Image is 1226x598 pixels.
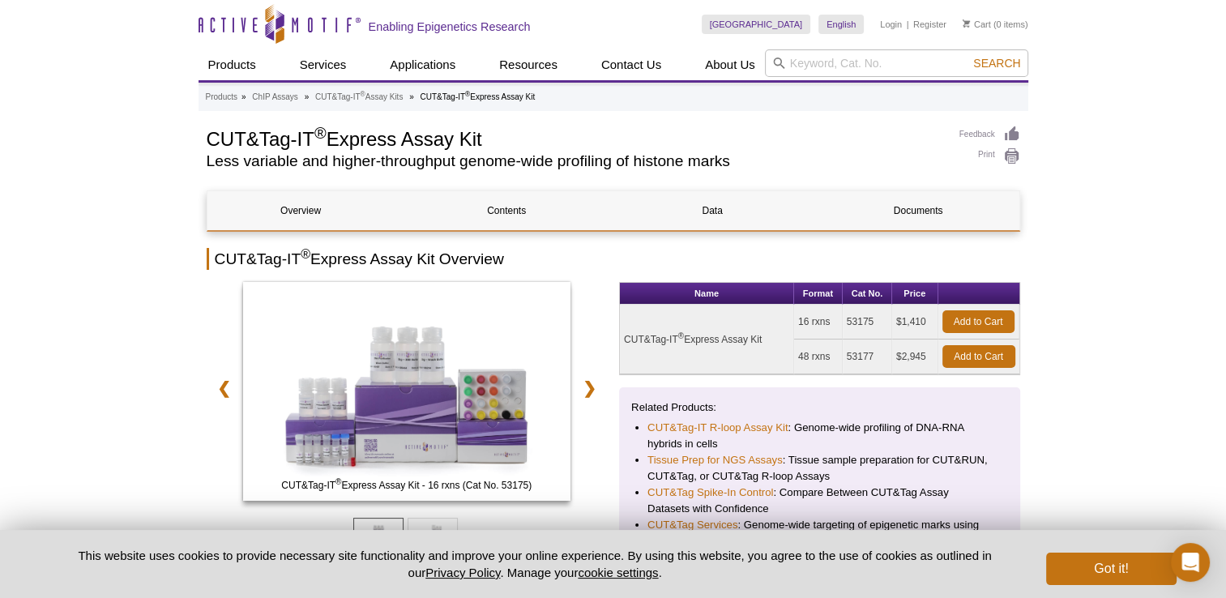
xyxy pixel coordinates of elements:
[465,90,470,98] sup: ®
[765,49,1028,77] input: Keyword, Cat. No.
[695,49,765,80] a: About Us
[620,283,794,305] th: Name
[380,49,465,80] a: Applications
[246,477,567,493] span: CUT&Tag-IT Express Assay Kit - 16 rxns (Cat No. 53175)
[243,282,571,506] a: CUT&Tag-IT Express Assay Kit - 16 rxns
[207,248,1020,270] h2: CUT&Tag-IT Express Assay Kit Overview
[959,147,1020,165] a: Print
[489,49,567,80] a: Resources
[361,90,365,98] sup: ®
[207,369,241,407] a: ❮
[1046,553,1176,585] button: Got it!
[314,124,327,142] sup: ®
[942,310,1015,333] a: Add to Cart
[825,191,1012,230] a: Documents
[843,340,892,374] td: 53177
[369,19,531,34] h2: Enabling Epigenetics Research
[843,305,892,340] td: 53175
[409,92,414,101] li: »
[892,340,938,374] td: $2,945
[794,340,843,374] td: 48 rxns
[942,345,1015,368] a: Add to Cart
[620,305,794,374] td: CUT&Tag-IT Express Assay Kit
[647,485,773,501] a: CUT&Tag Spike-In Control
[843,283,892,305] th: Cat No.
[818,15,864,34] a: English
[252,90,298,105] a: ChIP Assays
[1171,543,1210,582] div: Open Intercom Messenger
[647,452,783,468] a: Tissue Prep for NGS Assays
[647,517,992,549] li: : Genome-wide targeting of epigenetic marks using pA-Tn5
[647,517,737,533] a: CUT&Tag Services
[892,283,938,305] th: Price
[241,92,246,101] li: »
[963,15,1028,34] li: (0 items)
[973,57,1020,70] span: Search
[959,126,1020,143] a: Feedback
[207,126,943,150] h1: CUT&Tag-IT Express Assay Kit
[207,191,395,230] a: Overview
[963,19,991,30] a: Cart
[647,485,992,517] li: : Compare Between CUT&Tag Assay Datasets with Confidence
[907,15,909,34] li: |
[199,49,266,80] a: Products
[880,19,902,30] a: Login
[592,49,671,80] a: Contact Us
[702,15,811,34] a: [GEOGRAPHIC_DATA]
[892,305,938,340] td: $1,410
[420,92,535,101] li: CUT&Tag-IT Express Assay Kit
[206,90,237,105] a: Products
[578,566,658,579] button: cookie settings
[794,283,843,305] th: Format
[963,19,970,28] img: Your Cart
[243,282,571,501] img: CUT&Tag-IT Express Assay Kit - 16 rxns
[305,92,310,101] li: »
[647,420,788,436] a: CUT&Tag-IT R-loop Assay Kit
[425,566,500,579] a: Privacy Policy
[647,420,992,452] li: : Genome-wide profiling of DNA-RNA hybrids in cells
[647,452,992,485] li: : Tissue sample preparation for CUT&RUN, CUT&Tag, or CUT&Tag R-loop Assays
[794,305,843,340] td: 16 rxns
[413,191,600,230] a: Contents
[678,331,684,340] sup: ®
[631,399,1008,416] p: Related Products:
[315,90,403,105] a: CUT&Tag-IT®Assay Kits
[207,154,943,169] h2: Less variable and higher-throughput genome-wide profiling of histone marks
[335,477,341,486] sup: ®
[572,369,607,407] a: ❯
[50,547,1020,581] p: This website uses cookies to provide necessary site functionality and improve your online experie...
[913,19,946,30] a: Register
[301,247,310,261] sup: ®
[968,56,1025,70] button: Search
[619,191,806,230] a: Data
[290,49,357,80] a: Services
